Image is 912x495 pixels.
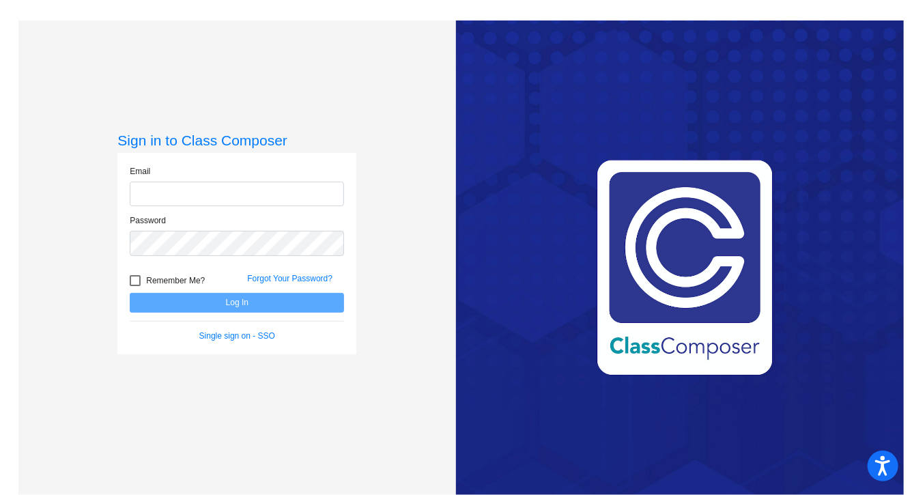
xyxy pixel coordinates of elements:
label: Password [130,214,166,227]
span: Remember Me? [146,272,205,289]
h3: Sign in to Class Composer [117,132,356,149]
label: Email [130,165,150,178]
button: Log In [130,293,344,313]
a: Single sign on - SSO [199,331,275,341]
a: Forgot Your Password? [247,274,332,283]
